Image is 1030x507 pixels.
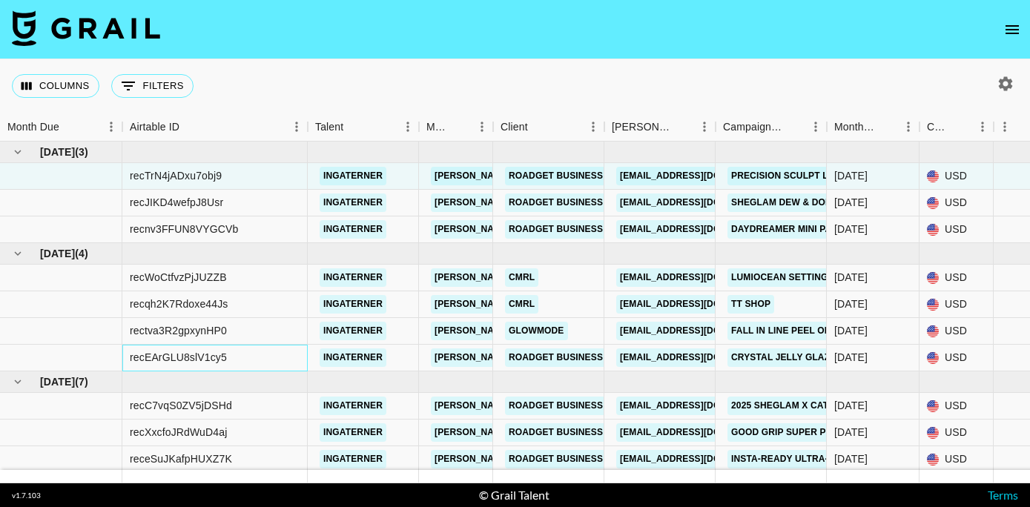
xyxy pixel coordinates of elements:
[505,450,687,468] a: Roadget Business [DOMAIN_NAME].
[308,113,419,142] div: Talent
[7,113,59,142] div: Month Due
[927,113,951,142] div: Currency
[130,270,227,285] div: recWoCtfvzPjJUZZB
[834,270,868,285] div: Aug '25
[877,116,897,137] button: Sort
[616,295,782,314] a: [EMAIL_ADDRESS][DOMAIN_NAME]
[426,113,450,142] div: Manager
[130,168,222,183] div: recTrN4jADxu7obj9
[320,423,386,442] a: ingaterner
[727,220,864,239] a: Daydreamer Mini Palette
[920,345,994,371] div: USD
[7,142,28,162] button: hide children
[616,167,782,185] a: [EMAIL_ADDRESS][DOMAIN_NAME]
[320,268,386,287] a: ingaterner
[727,193,948,212] a: SHEGLAM Dew & Done Skin Tint with SPF20.
[616,322,782,340] a: [EMAIL_ADDRESS][DOMAIN_NAME]
[130,222,238,236] div: recnv3FFUN8VYGCVb
[320,167,386,185] a: ingaterner
[505,295,538,314] a: CMRL
[75,145,88,159] span: ( 3 )
[12,491,41,500] div: v 1.7.103
[320,348,386,367] a: ingaterner
[834,296,868,311] div: Aug '25
[505,423,687,442] a: Roadget Business [DOMAIN_NAME].
[130,451,232,466] div: receSuJKafpHUXZ7K
[431,193,673,212] a: [PERSON_NAME][EMAIL_ADDRESS][DOMAIN_NAME]
[727,322,915,340] a: Fall In Line Peel Off Lip Liner Stain
[988,488,1018,502] a: Terms
[723,113,784,142] div: Campaign (Type)
[616,193,782,212] a: [EMAIL_ADDRESS][DOMAIN_NAME]
[431,423,673,442] a: [PERSON_NAME][EMAIL_ADDRESS][DOMAIN_NAME]
[616,423,782,442] a: [EMAIL_ADDRESS][DOMAIN_NAME]
[431,167,673,185] a: [PERSON_NAME][EMAIL_ADDRESS][DOMAIN_NAME]
[834,323,868,338] div: Aug '25
[920,446,994,473] div: USD
[320,220,386,239] a: ingaterner
[834,195,868,210] div: Jul '25
[40,145,75,159] span: [DATE]
[834,222,868,236] div: Jul '25
[834,425,868,440] div: Sep '25
[834,350,868,365] div: Aug '25
[122,113,308,142] div: Airtable ID
[320,450,386,468] a: ingaterner
[431,322,673,340] a: [PERSON_NAME][EMAIL_ADDRESS][DOMAIN_NAME]
[12,74,99,98] button: Select columns
[59,116,80,137] button: Sort
[920,216,994,243] div: USD
[285,116,308,138] button: Menu
[528,116,549,137] button: Sort
[7,371,28,392] button: hide children
[130,350,227,365] div: recEArGLU8slV1cy5
[616,348,782,367] a: [EMAIL_ADDRESS][DOMAIN_NAME]
[716,113,827,142] div: Campaign (Type)
[493,113,604,142] div: Client
[111,74,194,98] button: Show filters
[727,397,981,415] a: 2025 SHEGLAM X Catwoman Collection Campaign
[505,397,687,415] a: Roadget Business [DOMAIN_NAME].
[827,113,920,142] div: Month Due
[616,450,782,468] a: [EMAIL_ADDRESS][DOMAIN_NAME]
[431,397,673,415] a: [PERSON_NAME][EMAIL_ADDRESS][DOMAIN_NAME]
[673,116,693,137] button: Sort
[431,348,673,367] a: [PERSON_NAME][EMAIL_ADDRESS][DOMAIN_NAME]
[450,116,471,137] button: Sort
[616,220,782,239] a: [EMAIL_ADDRESS][DOMAIN_NAME]
[130,113,179,142] div: Airtable ID
[834,168,868,183] div: Jul '25
[834,113,877,142] div: Month Due
[505,348,687,367] a: Roadget Business [DOMAIN_NAME].
[612,113,673,142] div: [PERSON_NAME]
[994,116,1016,138] button: Menu
[505,322,568,340] a: GLOWMODE
[616,268,782,287] a: [EMAIL_ADDRESS][DOMAIN_NAME]
[501,113,528,142] div: Client
[419,113,493,142] div: Manager
[727,423,880,442] a: Good Grip Super Power Duo
[784,116,805,137] button: Sort
[834,398,868,413] div: Sep '25
[40,374,75,389] span: [DATE]
[920,113,994,142] div: Currency
[75,246,88,261] span: ( 4 )
[130,398,232,413] div: recC7vqS0ZV5jDSHd
[727,167,980,185] a: Precision Sculpt Liquid Contour Duo Campaign
[727,295,774,314] a: TT Shop
[479,488,549,503] div: © Grail Talent
[320,397,386,415] a: ingaterner
[431,295,673,314] a: [PERSON_NAME][EMAIL_ADDRESS][DOMAIN_NAME]
[920,190,994,216] div: USD
[505,193,687,212] a: Roadget Business [DOMAIN_NAME].
[805,116,827,138] button: Menu
[834,451,868,466] div: Sep '25
[505,268,538,287] a: CMRL
[471,116,493,138] button: Menu
[920,318,994,345] div: USD
[100,116,122,138] button: Menu
[130,195,223,210] div: recJIKD4wefpJ8Usr
[920,163,994,190] div: USD
[897,116,920,138] button: Menu
[320,193,386,212] a: ingaterner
